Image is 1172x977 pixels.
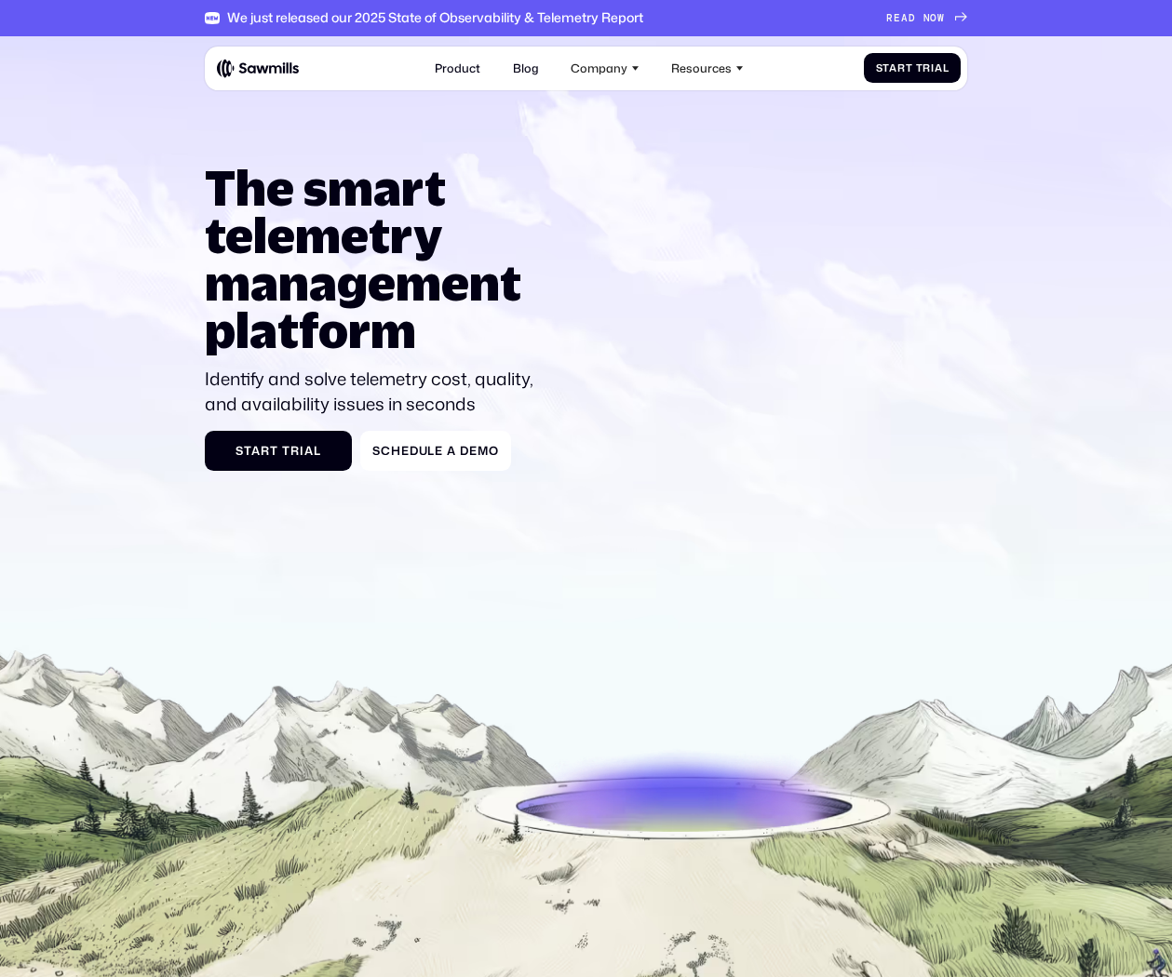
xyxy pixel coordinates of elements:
a: Blog [504,52,547,84]
div: Schedule a Demo [372,444,499,458]
div: Start Trial [217,444,340,458]
div: Company [571,61,627,75]
a: Schedule a Demo [360,431,511,471]
div: Start Trial [876,62,950,74]
div: READ NOW [886,12,945,24]
a: READ NOW [886,12,966,24]
a: Start Trial [864,53,961,83]
div: We just released our 2025 State of Observability & Telemetry Report [227,10,643,26]
p: Identify and solve telemetry cost, quality, and availability issues in seconds [205,367,545,416]
h1: The smart telemetry management platform [205,164,545,354]
div: Resources [671,61,732,75]
a: Start Trial [205,431,351,471]
a: Product [426,52,490,84]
